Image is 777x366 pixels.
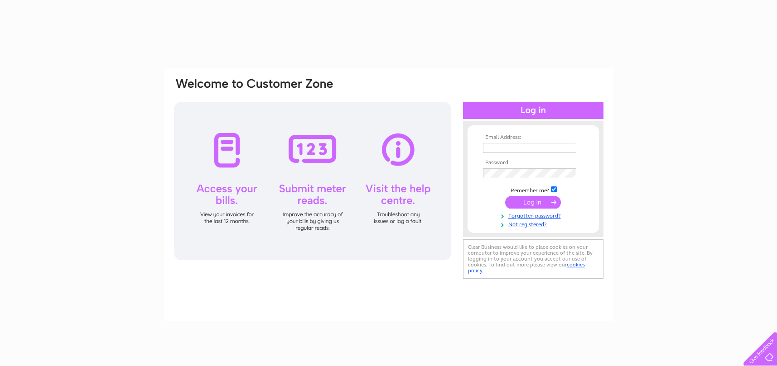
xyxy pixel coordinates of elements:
div: Clear Business would like to place cookies on your computer to improve your experience of the sit... [463,239,603,279]
a: Forgotten password? [483,211,586,219]
td: Remember me? [481,185,586,194]
input: Submit [505,196,561,209]
a: cookies policy [468,261,585,274]
th: Password: [481,160,586,166]
a: Not registered? [483,219,586,228]
th: Email Address: [481,134,586,141]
